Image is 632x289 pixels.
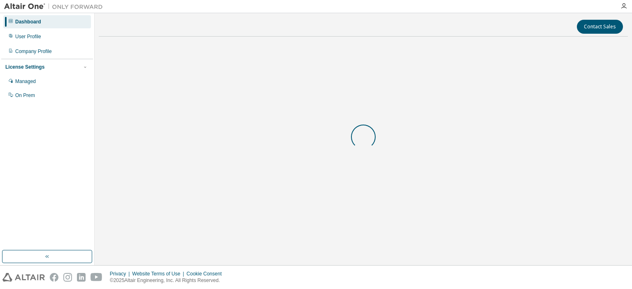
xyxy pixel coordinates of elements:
[15,48,52,55] div: Company Profile
[132,271,186,277] div: Website Terms of Use
[15,18,41,25] div: Dashboard
[91,273,102,282] img: youtube.svg
[77,273,86,282] img: linkedin.svg
[15,33,41,40] div: User Profile
[110,271,132,277] div: Privacy
[63,273,72,282] img: instagram.svg
[577,20,623,34] button: Contact Sales
[2,273,45,282] img: altair_logo.svg
[15,92,35,99] div: On Prem
[15,78,36,85] div: Managed
[50,273,58,282] img: facebook.svg
[186,271,226,277] div: Cookie Consent
[110,277,227,284] p: © 2025 Altair Engineering, Inc. All Rights Reserved.
[5,64,44,70] div: License Settings
[4,2,107,11] img: Altair One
